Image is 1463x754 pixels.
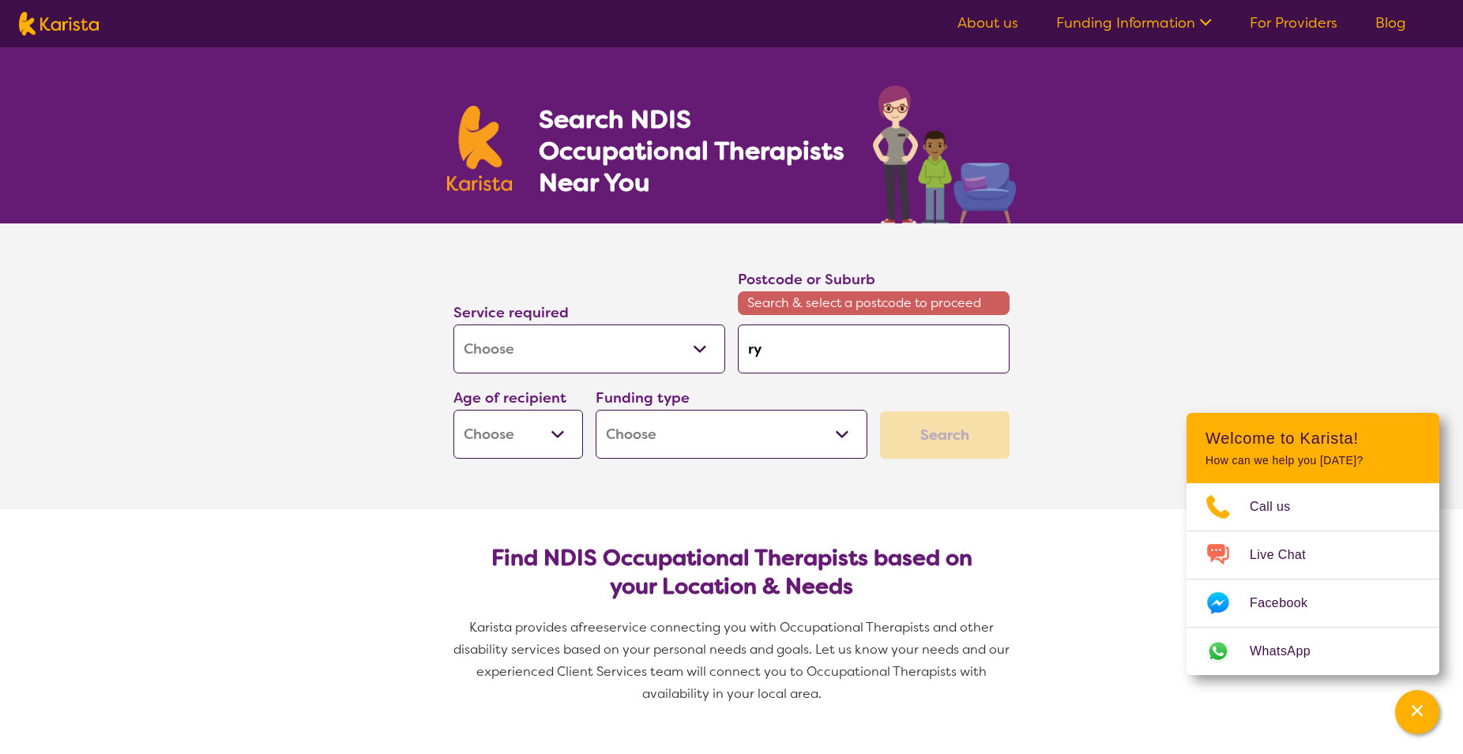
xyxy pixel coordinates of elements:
[1187,413,1439,675] div: Channel Menu
[738,324,1010,373] input: Type
[578,619,604,636] span: free
[469,619,578,636] span: Karista provides a
[957,13,1018,32] a: About us
[738,270,875,289] label: Postcode or Suburb
[466,544,997,601] h2: Find NDIS Occupational Therapists based on your Location & Needs
[1250,543,1325,567] span: Live Chat
[1250,13,1337,32] a: For Providers
[738,291,1010,315] span: Search & select a postcode to proceed
[596,388,690,407] label: Funding type
[1250,640,1329,663] span: WhatsApp
[19,12,99,36] img: Karista logo
[1205,454,1420,467] p: How can we help you [DATE]?
[1056,13,1212,32] a: Funding Information
[453,303,569,322] label: Service required
[447,106,512,191] img: Karista logo
[1375,13,1406,32] a: Blog
[1187,483,1439,675] ul: Choose channel
[873,85,1016,223] img: occupational-therapy
[1250,591,1326,615] span: Facebook
[453,619,1013,702] span: service connecting you with Occupational Therapists and other disability services based on your p...
[539,103,846,198] h1: Search NDIS Occupational Therapists Near You
[1250,495,1310,519] span: Call us
[1205,429,1420,448] h2: Welcome to Karista!
[453,388,566,407] label: Age of recipient
[1187,628,1439,675] a: Web link opens in a new tab.
[1395,690,1439,734] button: Channel Menu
